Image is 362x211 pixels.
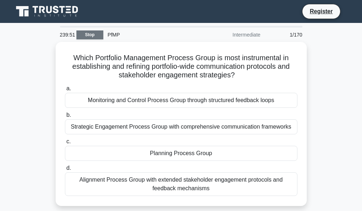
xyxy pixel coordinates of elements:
span: a. [66,85,71,91]
div: 1/170 [265,28,307,42]
div: Monitoring and Control Process Group through structured feedback loops [65,93,297,108]
span: b. [66,112,71,118]
span: c. [66,138,71,144]
a: Register [305,7,337,16]
div: Alignment Process Group with extended stakeholder engagement protocols and feedback mechanisms [65,172,297,196]
div: Strategic Engagement Process Group with comprehensive communication frameworks [65,119,297,134]
h5: Which Portfolio Management Process Group is most instrumental in establishing and refining portfo... [64,53,298,80]
a: Stop [76,30,103,39]
div: 239:51 [56,28,76,42]
div: Intermediate [202,28,265,42]
div: PfMP [103,28,202,42]
div: Planning Process Group [65,146,297,161]
span: d. [66,165,71,171]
